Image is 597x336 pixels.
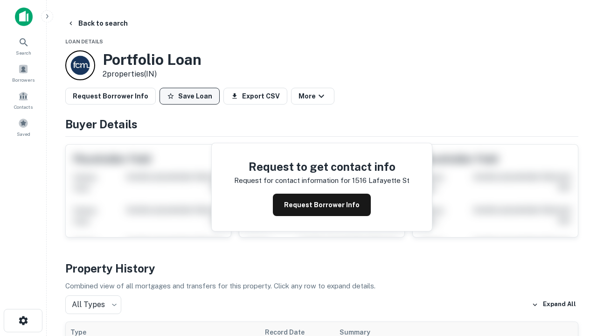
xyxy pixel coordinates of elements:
span: Search [16,49,31,56]
div: All Types [65,295,121,314]
a: Saved [3,114,44,140]
span: Loan Details [65,39,103,44]
a: Search [3,33,44,58]
button: Export CSV [223,88,287,105]
p: 1516 lafayette st [352,175,410,186]
button: Request Borrower Info [273,194,371,216]
button: Expand All [529,298,578,312]
button: Save Loan [160,88,220,105]
h4: Property History [65,260,578,277]
button: Request Borrower Info [65,88,156,105]
a: Contacts [3,87,44,112]
button: Back to search [63,15,132,32]
p: Request for contact information for [234,175,350,186]
p: 2 properties (IN) [103,69,201,80]
img: capitalize-icon.png [15,7,33,26]
a: Borrowers [3,60,44,85]
p: Combined view of all mortgages and transfers for this property. Click any row to expand details. [65,280,578,292]
iframe: Chat Widget [550,261,597,306]
span: Contacts [14,103,33,111]
span: Saved [17,130,30,138]
span: Borrowers [12,76,35,84]
h4: Buyer Details [65,116,578,133]
button: More [291,88,334,105]
h4: Request to get contact info [234,158,410,175]
h3: Portfolio Loan [103,51,201,69]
